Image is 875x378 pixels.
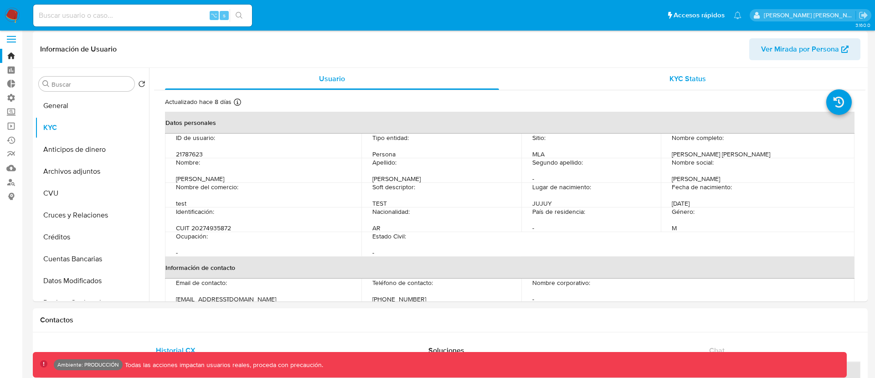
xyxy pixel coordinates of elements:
[694,206,716,214] p: Género :
[57,363,119,367] p: Ambiente: PRODUCCIÓN
[176,228,208,236] p: Ocupación :
[583,184,603,192] p: JUJUY
[40,316,860,325] h1: Contactos
[165,112,855,134] th: Datos personales
[764,11,856,20] p: horacio.montalvetti@mercadolibre.com
[521,184,580,192] p: Lugar de nacimiento :
[575,162,577,171] p: -
[395,184,410,192] p: TEST
[35,292,149,314] button: Devices Geolocation
[35,270,149,292] button: Datos Modificados
[176,276,280,284] p: [EMAIL_ADDRESS][DOMAIN_NAME]
[35,95,149,117] button: General
[123,361,323,369] p: Todas las acciones impactan usuarios reales, proceda con precaución.
[165,287,855,309] th: Verificación y cumplimiento
[35,139,149,161] button: Anticipos de dinero
[761,38,839,60] span: Ver Mirada por Persona
[319,73,345,84] span: Usuario
[349,184,391,192] p: Soft descriptor :
[538,140,551,149] p: MLA
[176,184,238,192] p: Nombre del comercio :
[349,140,385,149] p: Tipo entidad :
[349,272,409,280] p: Teléfono de contacto :
[386,228,388,236] p: -
[176,140,215,149] p: ID de usuario :
[521,162,571,171] p: Segundo apellido :
[349,162,373,171] p: Apellido :
[582,272,584,280] p: -
[694,184,754,192] p: Fecha de nacimiento :
[138,80,145,90] button: Volver al orden por defecto
[521,140,534,149] p: Sitio :
[211,11,217,20] span: ⌥
[349,228,382,236] p: Estado Civil :
[709,345,725,356] span: Chat
[413,272,468,280] p: [PHONE_NUMBER]
[211,228,213,236] p: -
[376,162,427,171] p: [PERSON_NAME]
[674,10,725,20] span: Accesos rápidos
[176,268,227,276] p: Email de contacto :
[757,184,777,192] p: [DATE]
[204,162,254,171] p: [PERSON_NAME]
[694,162,736,171] p: Nombre social :
[219,140,246,149] p: 21787623
[521,206,574,214] p: País de residencia :
[521,272,579,280] p: Nombre corporativo :
[859,10,868,20] a: Salir
[35,248,149,270] button: Cuentas Bancarias
[51,80,131,88] input: Buscar
[428,345,464,356] span: Soluciones
[35,204,149,226] button: Cruces y Relaciones
[218,206,274,214] p: CUIT 20274935872
[35,226,149,248] button: Créditos
[734,11,741,19] a: Notificaciones
[389,140,413,149] p: Persona
[176,206,214,214] p: Identificación :
[349,206,386,214] p: Nacionalidad :
[165,98,232,106] p: Actualizado hace 8 días
[35,117,149,139] button: KYC
[694,136,746,145] p: Nombre completo :
[739,162,789,171] p: [PERSON_NAME]
[577,206,579,214] p: -
[749,38,860,60] button: Ver Mirada por Persona
[33,10,252,21] input: Buscar usuario o caso...
[42,80,50,88] button: Buscar
[176,162,200,171] p: Nombre :
[223,11,226,20] span: s
[230,9,248,22] button: search-icon
[390,206,398,214] p: AR
[40,45,117,54] h1: Información de Usuario
[242,184,252,192] p: test
[35,161,149,182] button: Archivos adjuntos
[165,243,855,265] th: Información de contacto
[35,182,149,204] button: CVU
[669,73,706,84] span: KYC Status
[720,206,726,214] p: M
[694,145,796,153] p: [PERSON_NAME] [PERSON_NAME]
[156,345,196,356] span: Historial CX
